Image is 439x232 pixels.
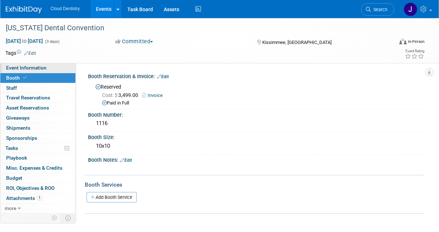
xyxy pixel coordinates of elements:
[405,49,424,53] div: Event Rating
[157,74,169,79] a: Edit
[6,75,28,81] span: Booth
[371,7,387,12] span: Search
[0,143,75,153] a: Tasks
[5,38,43,44] span: [DATE] [DATE]
[88,155,425,164] div: Booth Notes:
[6,95,50,101] span: Travel Reservations
[0,163,75,173] a: Misc. Expenses & Credits
[6,125,30,131] span: Shipments
[6,195,42,201] span: Attachments
[102,100,419,107] div: Paid in Full
[0,193,75,203] a: Attachments1
[142,93,166,98] a: Invoice
[88,132,425,141] div: Booth Size:
[404,3,417,16] img: Jessica Estrada
[0,173,75,183] a: Budget
[93,140,419,152] div: 10x10
[5,49,36,57] td: Tags
[113,38,156,45] button: Committed
[0,73,75,83] a: Booth
[120,158,132,163] a: Edit
[102,92,141,98] span: 3,499.00
[6,6,42,13] img: ExhibitDay
[0,204,75,213] a: more
[0,103,75,113] a: Asset Reservations
[5,145,18,151] span: Tasks
[0,133,75,143] a: Sponsorships
[0,93,75,103] a: Travel Reservations
[408,39,425,44] div: In-Person
[87,192,137,202] a: Add Booth Service
[6,185,54,191] span: ROI, Objectives & ROO
[6,85,17,91] span: Staff
[6,135,37,141] span: Sponsorships
[102,92,118,98] span: Cost: $
[44,39,60,44] span: (3 days)
[0,153,75,163] a: Playbook
[399,39,407,44] img: Format-Inperson.png
[0,183,75,193] a: ROI, Objectives & ROO
[361,3,394,16] a: Search
[23,76,27,80] i: Booth reservation complete
[6,165,62,171] span: Misc. Expenses & Credits
[3,22,389,35] div: [US_STATE] Dental Convention
[6,175,22,181] span: Budget
[61,213,76,223] td: Toggle Event Tabs
[0,63,75,73] a: Event Information
[37,195,42,201] span: 1
[364,37,425,48] div: Event Format
[51,6,80,11] span: Cloud Dentistry
[48,213,61,223] td: Personalize Event Tab Strip
[6,115,30,121] span: Giveaways
[21,38,28,44] span: to
[0,83,75,93] a: Staff
[85,181,425,189] div: Booth Services
[88,110,425,119] div: Booth Number:
[5,205,16,211] span: more
[88,71,425,80] div: Booth Reservation & Invoice:
[0,113,75,123] a: Giveaways
[0,123,75,133] a: Shipments
[24,51,36,56] a: Edit
[6,105,49,111] span: Asset Reservations
[93,118,419,129] div: 1116
[93,81,419,107] div: Reserved
[262,40,332,45] span: Kissimmee, [GEOGRAPHIC_DATA]
[6,65,47,71] span: Event Information
[6,155,27,161] span: Playbook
